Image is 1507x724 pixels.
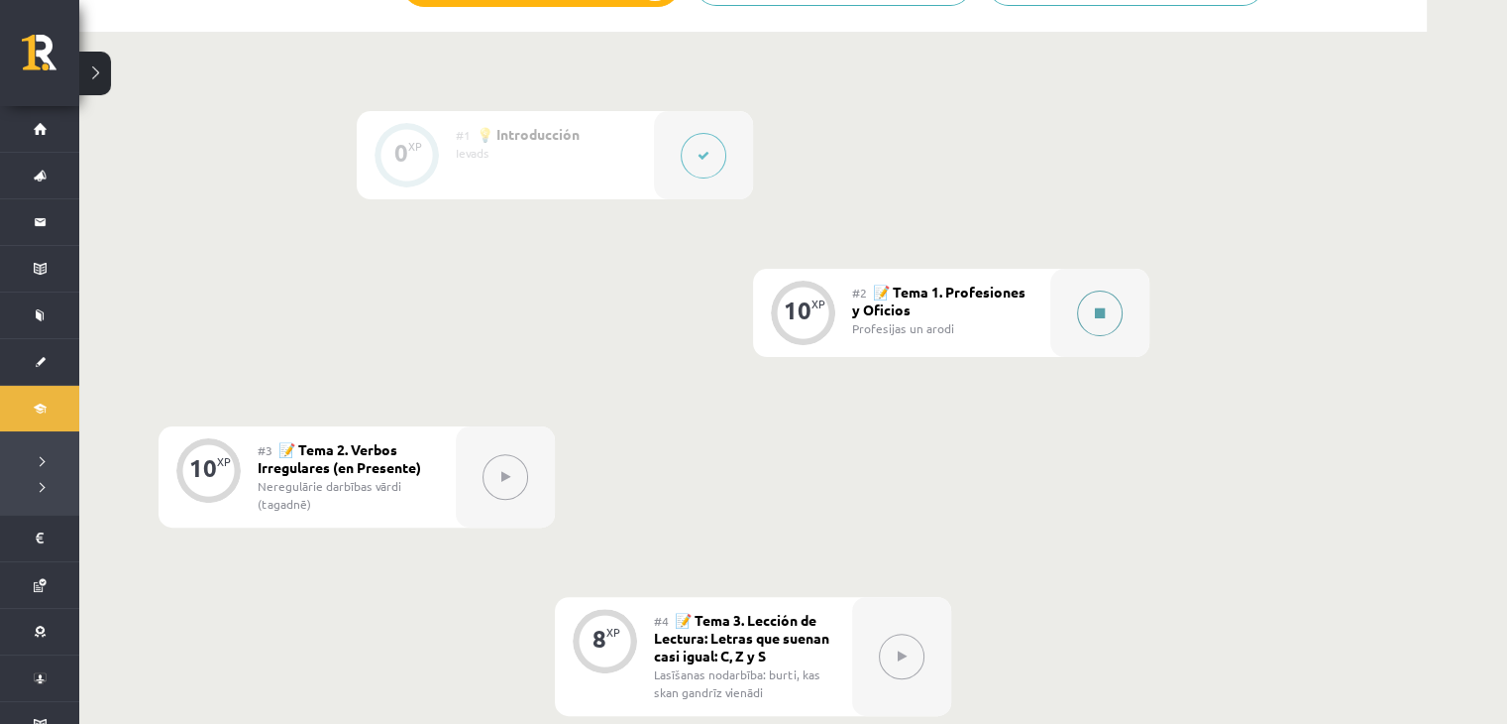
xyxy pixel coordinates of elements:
div: XP [408,141,422,152]
div: 8 [592,630,606,648]
span: 📝 Tema 1. Profesiones y Oficios [852,283,1025,318]
div: Ievads [456,144,639,162]
div: XP [606,627,620,638]
span: 📝 Tema 3. Lección de Lectura: Letras que suenan casi igual: C, Z y S [654,611,829,664]
div: Neregulārie darbības vārdi (tagadnē) [258,477,441,513]
span: #1 [456,127,471,143]
div: XP [217,456,231,467]
div: 10 [189,459,217,477]
div: Lasīšanas nodarbība: burti, kas skan gandrīz vienādi [654,665,837,701]
div: 10 [784,302,811,319]
span: #4 [654,613,669,629]
span: 💡 Introducción [477,125,580,143]
span: 📝 Tema 2. Verbos Irregulares (en Presente) [258,440,421,476]
span: #2 [852,285,867,301]
span: #3 [258,442,272,458]
div: 0 [394,144,408,162]
div: XP [811,299,825,309]
div: Profesijas un arodi [852,319,1035,337]
a: Rīgas 1. Tālmācības vidusskola [22,35,79,84]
